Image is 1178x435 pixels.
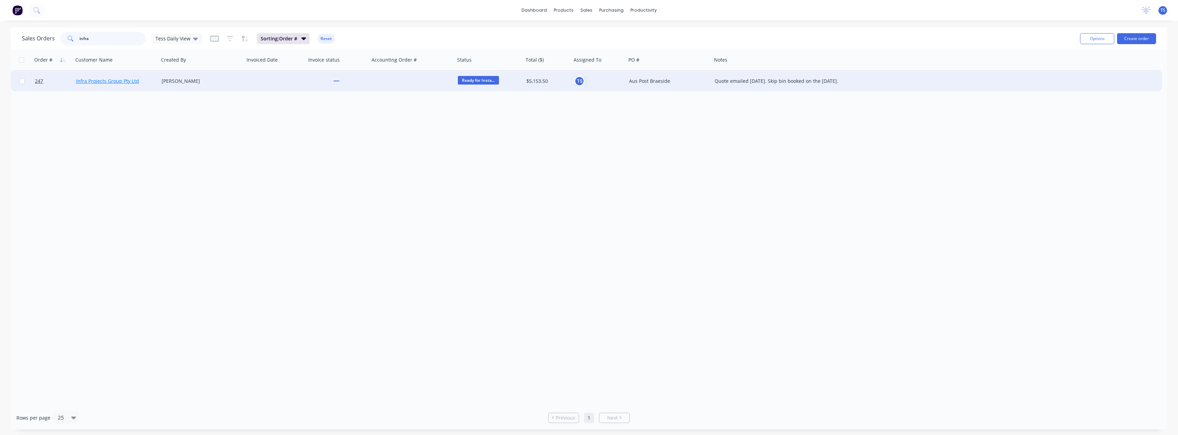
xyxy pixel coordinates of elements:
[550,5,577,15] div: products
[308,56,340,63] div: Invoice status
[162,78,238,85] div: [PERSON_NAME]
[161,56,186,63] div: Created By
[574,56,601,63] div: Assigned To
[577,5,596,15] div: sales
[629,78,705,85] div: Aus Post Braeside
[34,56,52,63] div: Order #
[596,5,627,15] div: purchasing
[526,56,544,63] div: Total ($)
[247,56,278,63] div: Invoiced Date
[16,414,50,421] span: Rows per page
[22,35,55,42] h1: Sales Orders
[318,34,335,43] button: Reset
[35,78,43,85] span: 247
[79,32,146,46] input: Search...
[261,35,297,42] span: Sorting: Order #
[518,5,550,15] a: dashboard
[546,413,632,423] ul: Pagination
[607,414,618,421] span: Next
[35,71,76,91] a: 247
[76,78,139,84] a: Infra Projects Group Pty Ltd
[155,35,190,42] span: Tess Daily View
[627,5,660,15] div: productivity
[1080,33,1114,44] button: Options
[526,78,567,85] div: $5,153.50
[457,56,472,63] div: Status
[715,78,840,85] div: Quote emailed [DATE]. Skip bin booked on the [DATE].
[574,76,585,86] button: TS
[549,414,579,421] a: Previous page
[599,414,629,421] a: Next page
[257,33,310,44] button: Sorting:Order #
[584,413,594,423] a: Page 1 is your current page
[1161,7,1165,13] span: TS
[458,76,499,85] span: Ready for Insta...
[714,56,727,63] div: Notes
[628,56,639,63] div: PO #
[75,56,113,63] div: Customer Name
[372,56,417,63] div: Accounting Order #
[1117,33,1156,44] button: Create order
[12,5,23,15] img: Factory
[556,414,575,421] span: Previous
